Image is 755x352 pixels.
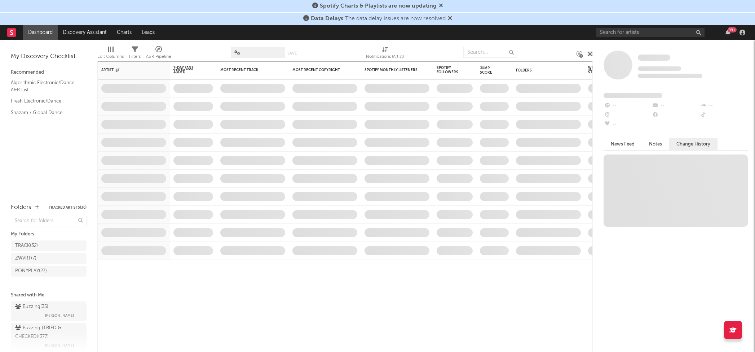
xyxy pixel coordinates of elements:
[220,68,274,72] div: Most Recent Track
[652,101,699,110] div: --
[480,66,498,75] div: Jump Score
[11,52,87,61] div: My Discovery Checklist
[45,341,74,350] span: [PERSON_NAME]
[604,110,652,120] div: --
[311,16,343,22] span: Data Delays
[596,28,705,37] input: Search for artists
[448,16,452,22] span: Dismiss
[725,30,730,35] button: 99+
[23,25,58,40] a: Dashboard
[58,25,112,40] a: Discovery Assistant
[638,74,702,78] span: 0 fans last week
[11,79,79,94] a: Algorithmic Electronic/Dance A&R List
[365,68,419,72] div: Spotify Monthly Listeners
[11,109,79,117] a: Shazam / Global Dance
[604,120,652,129] div: --
[700,101,748,110] div: --
[652,110,699,120] div: --
[173,66,202,74] span: 7-Day Fans Added
[146,43,171,64] div: A&R Pipeline
[700,110,748,120] div: --
[642,138,669,150] button: Notes
[11,291,87,300] div: Shared with Me
[516,68,570,73] div: Folders
[638,66,681,71] span: Tracking Since: [DATE]
[463,47,517,58] input: Search...
[320,3,437,9] span: Spotify Charts & Playlists are now updating
[604,138,642,150] button: News Feed
[11,230,87,239] div: My Folders
[97,43,124,64] div: Edit Columns
[728,27,737,32] div: 99 +
[11,216,87,226] input: Search for folders...
[11,301,87,321] a: Buzzing(35)[PERSON_NAME]
[638,54,670,61] a: Some Artist
[146,52,171,61] div: A&R Pipeline
[287,51,297,55] button: Save
[366,43,404,64] div: Notifications (Artist)
[15,267,47,275] div: PONYPLAY ( 27 )
[137,25,160,40] a: Leads
[11,253,87,264] a: ZWVRT(7)
[604,93,662,98] span: Fans Added by Platform
[15,324,80,341] div: Buzzing (TRIED & CHECKED) ( 377 )
[11,203,31,212] div: Folders
[11,323,87,351] a: Buzzing (TRIED & CHECKED)(377)[PERSON_NAME]
[97,52,124,61] div: Edit Columns
[11,97,79,105] a: Fresh Electronic/Dance
[101,68,155,72] div: Artist
[45,311,74,320] span: [PERSON_NAME]
[588,66,613,74] span: Weekly US Streams
[15,254,36,263] div: ZWVRT ( 7 )
[129,52,141,61] div: Filters
[11,240,87,251] a: TRACK(32)
[437,66,462,74] div: Spotify Followers
[366,52,404,61] div: Notifications (Artist)
[604,101,652,110] div: --
[439,3,443,9] span: Dismiss
[292,68,346,72] div: Most Recent Copyright
[15,242,38,250] div: TRACK ( 32 )
[129,43,141,64] div: Filters
[49,206,87,209] button: Tracked Artists(30)
[11,266,87,277] a: PONYPLAY(27)
[11,68,87,77] div: Recommended
[15,303,48,311] div: Buzzing ( 35 )
[669,138,718,150] button: Change History
[311,16,446,22] span: : The data delay issues are now resolved
[112,25,137,40] a: Charts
